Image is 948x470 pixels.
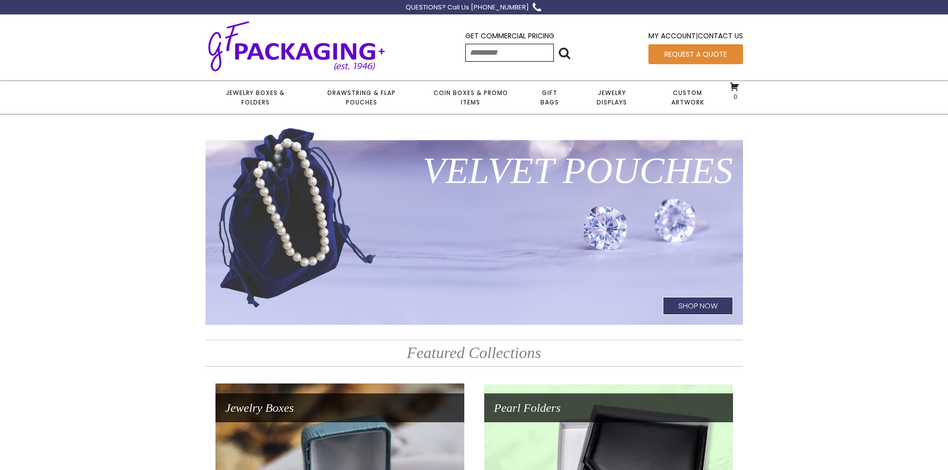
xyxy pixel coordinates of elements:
a: Get Commercial Pricing [465,31,554,41]
a: Request a Quote [648,44,743,64]
a: Drawstring & Flap Pouches [306,81,417,114]
a: Contact Us [698,31,743,41]
h1: Velvet Pouches [206,136,743,205]
span: 0 [731,93,737,101]
h1: Pearl Folders [484,393,733,422]
a: Velvet PouchesShop Now [206,126,743,325]
h1: Jewelry Boxes [215,393,464,422]
a: My Account [648,31,696,41]
div: | [648,30,743,44]
div: QUESTIONS? Call Us [PHONE_NUMBER] [406,2,529,13]
a: Jewelry Boxes & Folders [206,81,306,114]
h1: Shop Now [663,297,733,315]
a: 0 [730,82,739,100]
a: Coin Boxes & Promo Items [417,81,524,114]
h2: Featured Collections [206,340,743,366]
a: Jewelry Displays [575,81,649,114]
a: Custom Artwork [649,81,726,114]
img: GF Packaging + - Established 1946 [206,19,388,73]
a: Gift Bags [524,81,575,114]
